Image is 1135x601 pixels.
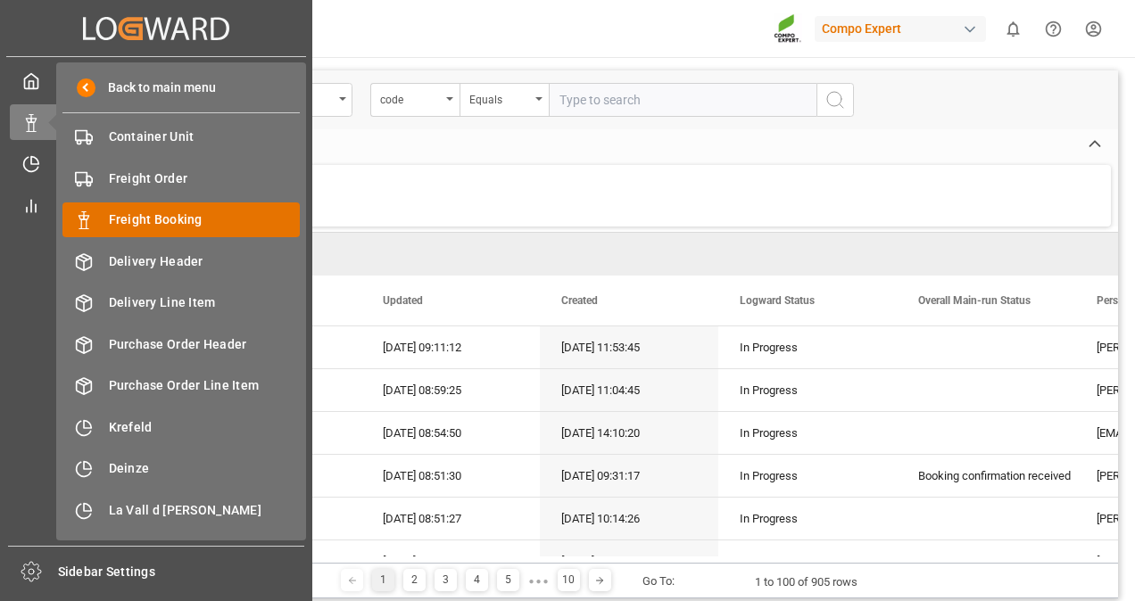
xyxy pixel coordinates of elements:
[403,569,426,591] div: 2
[10,146,302,181] a: Timeslot Management
[740,413,875,454] div: In Progress
[62,161,300,195] a: Freight Order
[528,574,548,588] div: ● ● ●
[755,573,857,591] div: 1 to 100 of 905 rows
[380,87,441,108] div: code
[58,563,305,581] span: Sidebar Settings
[361,412,540,454] div: [DATE] 08:54:50
[109,418,301,437] span: Krefeld
[460,83,549,117] button: open menu
[815,12,993,45] button: Compo Expert
[540,326,718,368] div: [DATE] 11:53:45
[361,326,540,368] div: [DATE] 09:11:12
[372,569,394,591] div: 1
[109,459,301,478] span: Deinze
[561,294,598,307] span: Created
[62,451,300,486] a: Deinze
[497,569,519,591] div: 5
[62,492,300,527] a: La Vall d [PERSON_NAME]
[740,456,875,497] div: In Progress
[10,63,302,98] a: My Cockpit
[62,326,300,361] a: Purchase Order Header
[549,83,816,117] input: Type to search
[361,498,540,539] div: [DATE] 08:51:27
[62,368,300,403] a: Purchase Order Line Item
[109,128,301,146] span: Container Unit
[774,13,802,45] img: Screenshot%202023-09-29%20at%2010.02.21.png_1712312052.png
[95,78,216,97] span: Back to main menu
[540,369,718,411] div: [DATE] 11:04:45
[435,569,457,591] div: 3
[109,376,301,395] span: Purchase Order Line Item
[361,455,540,497] div: [DATE] 08:51:30
[740,541,875,582] div: In Progress
[642,572,675,590] div: Go To:
[918,541,1054,582] div: Booking confirmation received
[540,455,718,497] div: [DATE] 09:31:17
[62,202,300,237] a: Freight Booking
[816,83,854,117] button: search button
[10,187,302,222] a: My Reports
[540,540,718,582] div: [DATE] 12:00:57
[540,412,718,454] div: [DATE] 14:10:20
[469,87,530,108] div: Equals
[918,456,1054,497] div: Booking confirmation received
[109,335,301,354] span: Purchase Order Header
[62,119,300,154] a: Container Unit
[109,169,301,188] span: Freight Order
[1033,9,1073,49] button: Help Center
[740,370,875,411] div: In Progress
[109,501,301,520] span: La Vall d [PERSON_NAME]
[361,540,540,582] div: [DATE] 08:49:05
[993,9,1033,49] button: show 0 new notifications
[62,285,300,320] a: Delivery Line Item
[62,409,300,444] a: Krefeld
[740,294,815,307] span: Logward Status
[540,498,718,539] div: [DATE] 10:14:26
[370,83,460,117] button: open menu
[62,243,300,278] a: Delivery Header
[558,569,580,591] div: 10
[815,16,986,42] div: Compo Expert
[361,369,540,411] div: [DATE] 08:59:25
[109,252,301,271] span: Delivery Header
[466,569,488,591] div: 4
[740,498,875,539] div: In Progress
[109,210,301,229] span: Freight Booking
[740,327,875,368] div: In Progress
[109,293,301,312] span: Delivery Line Item
[383,294,423,307] span: Updated
[918,294,1031,307] span: Overall Main-run Status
